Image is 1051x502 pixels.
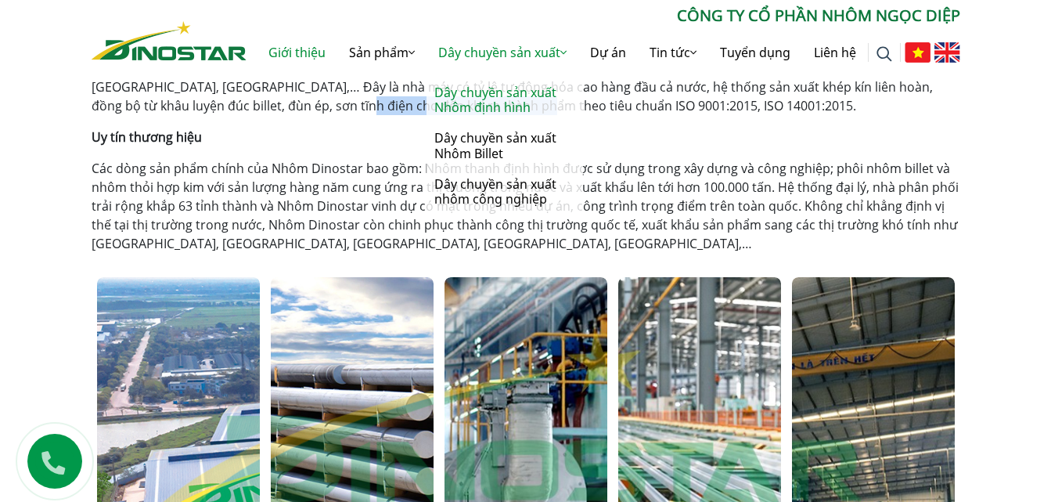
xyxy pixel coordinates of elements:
[247,4,960,27] p: CÔNG TY CỔ PHẦN NHÔM NGỌC DIỆP
[92,21,247,60] img: Nhôm Dinostar
[578,27,638,78] a: Dự án
[427,27,578,78] a: Dây chuyền sản xuất
[708,27,802,78] a: Tuyển dụng
[427,169,583,215] a: Dây chuyền sản xuất nhôm công nghiệp
[257,27,337,78] a: Giới thiệu
[92,128,202,146] strong: Uy tín thương hiệu
[427,78,583,123] a: Dây chuyền sản xuất Nhôm định hình
[802,27,868,78] a: Liên hệ
[876,46,892,62] img: search
[92,159,960,253] p: Các dòng sản phẩm chính của Nhôm Dinostar bao gồm: Nhôm thanh định hình được sử dụng trong xây dự...
[905,42,930,63] img: Tiếng Việt
[934,42,960,63] img: English
[337,27,427,78] a: Sản phẩm
[638,27,708,78] a: Tin tức
[427,123,583,168] a: Dây chuyền sản xuất Nhôm Billet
